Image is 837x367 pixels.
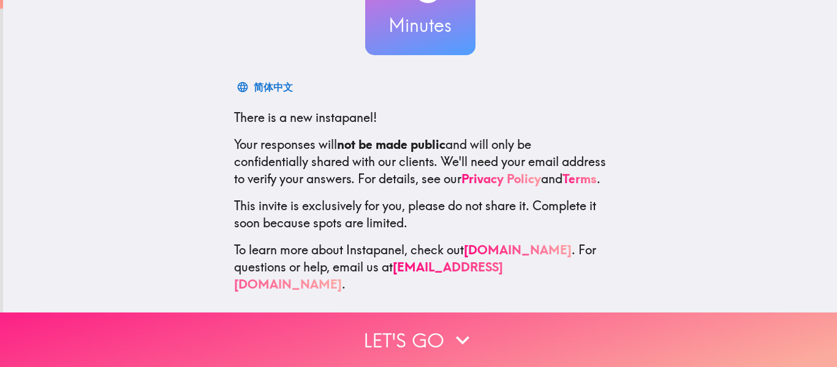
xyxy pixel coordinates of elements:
p: Your responses will and will only be confidentially shared with our clients. We'll need your emai... [234,136,607,187]
p: This invite is exclusively for you, please do not share it. Complete it soon because spots are li... [234,197,607,232]
span: There is a new instapanel! [234,110,377,125]
div: 简体中文 [254,78,293,96]
button: 简体中文 [234,75,298,99]
a: [DOMAIN_NAME] [464,242,572,257]
a: Privacy Policy [461,171,541,186]
a: [EMAIL_ADDRESS][DOMAIN_NAME] [234,259,503,292]
b: not be made public [337,137,445,152]
h3: Minutes [365,12,475,38]
a: Terms [562,171,597,186]
p: To learn more about Instapanel, check out . For questions or help, email us at . [234,241,607,293]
